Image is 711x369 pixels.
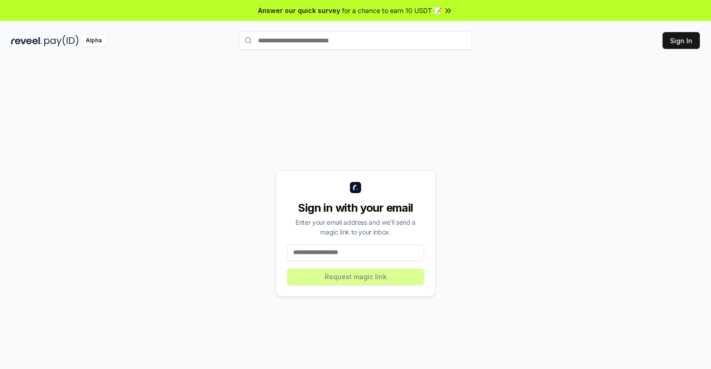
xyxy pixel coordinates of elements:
[663,32,700,49] button: Sign In
[350,182,361,193] img: logo_small
[287,201,424,215] div: Sign in with your email
[258,6,340,15] span: Answer our quick survey
[11,35,42,47] img: reveel_dark
[44,35,79,47] img: pay_id
[81,35,107,47] div: Alpha
[342,6,442,15] span: for a chance to earn 10 USDT 📝
[287,217,424,237] div: Enter your email address and we’ll send a magic link to your inbox.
